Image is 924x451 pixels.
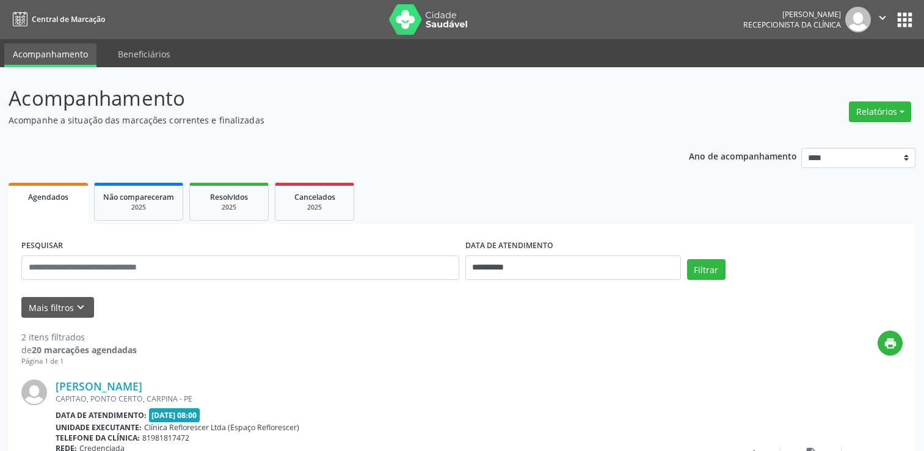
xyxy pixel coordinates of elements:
[743,9,841,20] div: [PERSON_NAME]
[687,259,726,280] button: Filtrar
[21,331,137,343] div: 2 itens filtrados
[21,343,137,356] div: de
[56,394,719,404] div: CAPITAO, PONTO CERTO, CARPINA - PE
[294,192,335,202] span: Cancelados
[32,14,105,24] span: Central de Marcação
[845,7,871,32] img: img
[21,380,47,405] img: img
[149,408,200,422] span: [DATE] 08:00
[56,433,140,443] b: Telefone da clínica:
[284,203,345,212] div: 2025
[876,11,889,24] i: 
[871,7,894,32] button: 
[9,83,644,114] p: Acompanhamento
[32,344,137,356] strong: 20 marcações agendadas
[884,337,897,350] i: print
[142,433,189,443] span: 81981817472
[21,297,94,318] button: Mais filtroskeyboard_arrow_down
[74,301,87,314] i: keyboard_arrow_down
[4,43,96,67] a: Acompanhamento
[9,114,644,127] p: Acompanhe a situação das marcações correntes e finalizadas
[849,101,911,122] button: Relatórios
[210,192,248,202] span: Resolvidos
[9,9,105,29] a: Central de Marcação
[689,148,797,163] p: Ano de acompanhamento
[21,237,63,255] label: PESQUISAR
[878,331,903,356] button: print
[56,422,142,433] b: Unidade executante:
[56,380,142,393] a: [PERSON_NAME]
[465,237,553,255] label: DATA DE ATENDIMENTO
[21,356,137,367] div: Página 1 de 1
[56,410,147,420] b: Data de atendimento:
[144,422,299,433] span: Clínica Reflorescer Ltda (Espaço Reflorescer)
[103,203,174,212] div: 2025
[28,192,68,202] span: Agendados
[109,43,179,65] a: Beneficiários
[743,20,841,30] span: Recepcionista da clínica
[894,9,915,31] button: apps
[198,203,260,212] div: 2025
[103,192,174,202] span: Não compareceram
